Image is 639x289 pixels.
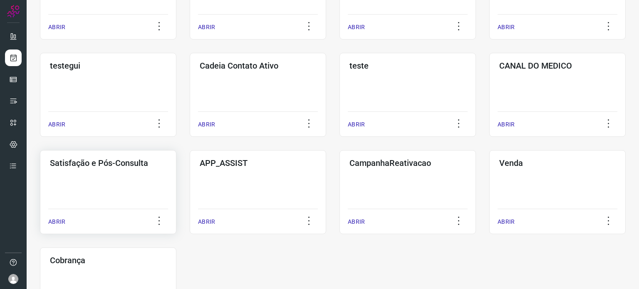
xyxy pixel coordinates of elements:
[499,61,616,71] h3: CANAL DO MEDICO
[498,120,515,129] p: ABRIR
[348,217,365,226] p: ABRIR
[499,158,616,168] h3: Venda
[348,23,365,32] p: ABRIR
[349,158,466,168] h3: CampanhaReativacao
[349,61,466,71] h3: teste
[7,5,20,17] img: Logo
[348,120,365,129] p: ABRIR
[48,23,65,32] p: ABRIR
[50,61,166,71] h3: testegui
[48,217,65,226] p: ABRIR
[498,23,515,32] p: ABRIR
[50,158,166,168] h3: Satisfação e Pós-Consulta
[498,217,515,226] p: ABRIR
[8,274,18,284] img: avatar-user-boy.jpg
[198,23,215,32] p: ABRIR
[200,158,316,168] h3: APP_ASSIST
[48,120,65,129] p: ABRIR
[198,217,215,226] p: ABRIR
[50,255,166,265] h3: Cobrança
[198,120,215,129] p: ABRIR
[200,61,316,71] h3: Cadeia Contato Ativo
